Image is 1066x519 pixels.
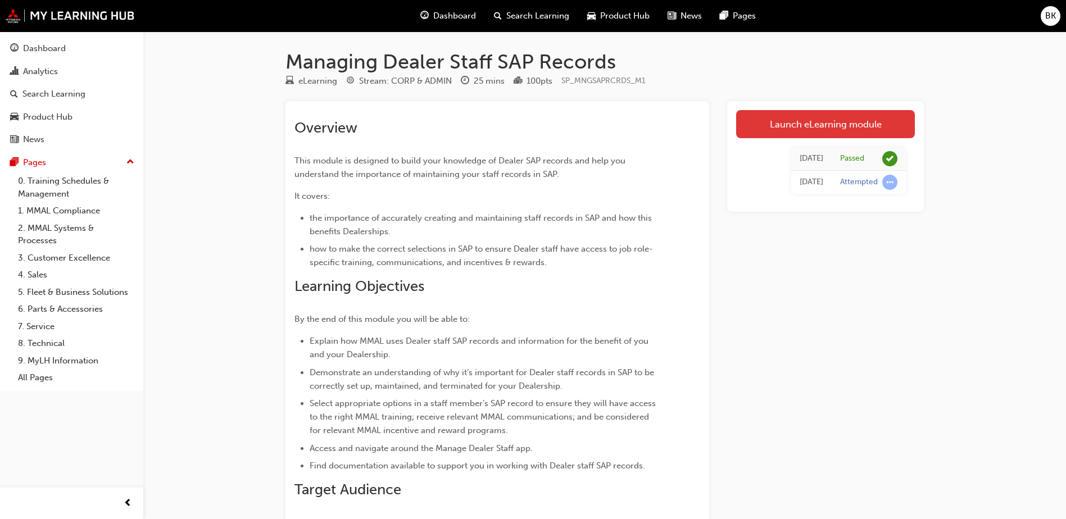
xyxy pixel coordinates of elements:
[514,74,552,88] div: Points
[733,10,756,22] span: Pages
[13,369,139,386] a: All Pages
[4,152,139,173] button: Pages
[310,336,651,359] span: Explain how MMAL uses Dealer staff SAP records and information for the benefit of you and your De...
[23,111,72,124] div: Product Hub
[310,398,658,435] span: Select appropriate options in a staff member’s SAP record to ensure they will have access to the ...
[13,335,139,352] a: 8. Technical
[285,49,924,74] h1: Managing Dealer Staff SAP Records
[13,172,139,202] a: 0. Training Schedules & Management
[506,10,569,22] span: Search Learning
[346,74,452,88] div: Stream
[474,75,505,88] div: 25 mins
[882,175,897,190] span: learningRecordVerb_ATTEMPT-icon
[294,277,424,295] span: Learning Objectives
[23,65,58,78] div: Analytics
[22,88,85,101] div: Search Learning
[285,74,337,88] div: Type
[124,497,132,511] span: prev-icon
[10,44,19,54] span: guage-icon
[6,8,135,23] img: mmal
[4,84,139,104] a: Search Learning
[298,75,337,88] div: eLearning
[840,177,878,188] div: Attempted
[10,112,19,122] span: car-icon
[294,314,470,324] span: By the end of this module you will be able to:
[433,10,476,22] span: Dashboard
[310,244,653,267] span: how to make the correct selections in SAP to ensure Dealer staff have access to job role-specific...
[527,75,552,88] div: 100 pts
[494,9,502,23] span: search-icon
[23,156,46,169] div: Pages
[13,202,139,220] a: 1. MMAL Compliance
[294,119,357,136] span: Overview
[126,155,134,170] span: up-icon
[23,133,44,146] div: News
[1041,6,1060,26] button: BK
[10,67,19,77] span: chart-icon
[461,74,505,88] div: Duration
[346,76,355,86] span: target-icon
[681,10,702,22] span: News
[10,135,19,145] span: news-icon
[840,153,864,164] div: Passed
[359,75,452,88] div: Stream: CORP & ADMIN
[4,38,139,59] a: Dashboard
[800,176,823,189] div: Mon Jul 07 2025 12:44:02 GMT+1000 (Australian Eastern Standard Time)
[736,110,915,138] a: Launch eLearning module
[668,9,676,23] span: news-icon
[485,4,578,28] a: search-iconSearch Learning
[13,249,139,267] a: 3. Customer Excellence
[310,213,654,236] span: the importance of accurately creating and maintaining staff records in SAP and how this benefits ...
[600,10,650,22] span: Product Hub
[411,4,485,28] a: guage-iconDashboard
[4,129,139,150] a: News
[13,284,139,301] a: 5. Fleet & Business Solutions
[310,367,656,391] span: Demonstrate an understanding of why it’s important for Dealer staff records in SAP to be correctl...
[420,9,429,23] span: guage-icon
[13,220,139,249] a: 2. MMAL Systems & Processes
[294,481,401,498] span: Target Audience
[310,461,645,471] span: Find documentation available to support you in working with Dealer staff SAP records.
[1045,10,1056,22] span: BK
[720,9,728,23] span: pages-icon
[4,107,139,128] a: Product Hub
[23,42,66,55] div: Dashboard
[294,191,330,201] span: It covers:
[13,266,139,284] a: 4. Sales
[13,318,139,335] a: 7. Service
[294,156,628,179] span: This module is designed to build your knowledge of Dealer SAP records and help you understand the...
[561,76,646,85] span: Learning resource code
[4,61,139,82] a: Analytics
[587,9,596,23] span: car-icon
[4,36,139,152] button: DashboardAnalyticsSearch LearningProduct HubNews
[285,76,294,86] span: learningResourceType_ELEARNING-icon
[800,152,823,165] div: Mon Jul 07 2025 13:55:45 GMT+1000 (Australian Eastern Standard Time)
[310,443,533,453] span: Access and navigate around the Manage Dealer Staff app.
[10,158,19,168] span: pages-icon
[461,76,469,86] span: clock-icon
[578,4,659,28] a: car-iconProduct Hub
[882,151,897,166] span: learningRecordVerb_PASS-icon
[13,301,139,318] a: 6. Parts & Accessories
[514,76,522,86] span: podium-icon
[10,89,18,99] span: search-icon
[711,4,765,28] a: pages-iconPages
[13,352,139,370] a: 9. MyLH Information
[659,4,711,28] a: news-iconNews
